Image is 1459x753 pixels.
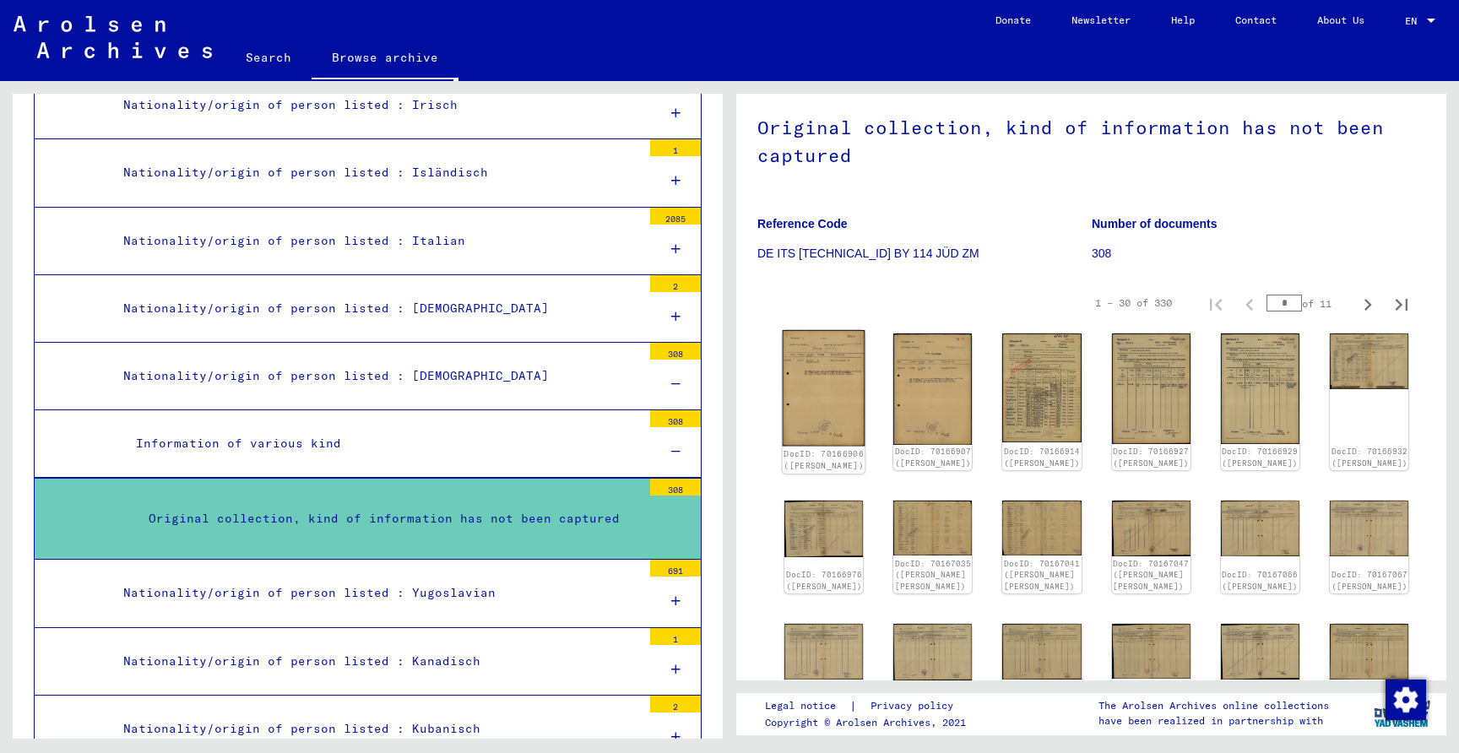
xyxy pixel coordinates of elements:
img: 001.jpg [1221,333,1299,444]
a: Search [225,37,312,78]
a: DocID: 70166906 ([PERSON_NAME]) [784,449,864,471]
div: Nationality/origin of person listed : Italian [111,225,642,257]
img: 001.jpg [893,501,972,556]
p: Copyright © Arolsen Archives, 2021 [765,715,974,730]
img: 001.jpg [893,624,972,680]
a: DocID: 70166932 ([PERSON_NAME]) [1332,447,1407,468]
img: 001.jpg [784,624,863,680]
div: of 11 [1266,295,1351,311]
a: Legal notice [765,697,849,715]
div: Original collection, kind of information has not been captured [136,502,642,535]
img: Change consent [1386,680,1426,720]
a: DocID: 70167047 ([PERSON_NAME] [PERSON_NAME]) [1113,559,1189,591]
div: Nationality/origin of person listed : [DEMOGRAPHIC_DATA] [111,292,642,325]
div: 308 [650,343,701,360]
div: Nationality/origin of person listed : [DEMOGRAPHIC_DATA] [111,360,642,393]
button: First page [1199,286,1233,320]
div: Nationality/origin of person listed : Irisch [111,89,642,122]
img: 001.jpg [1221,624,1299,680]
div: Information of various kind [123,427,642,460]
p: The Arolsen Archives online collections [1098,698,1329,713]
img: Arolsen_neg.svg [14,16,212,58]
a: DocID: 70167066 ([PERSON_NAME]) [1222,570,1298,591]
img: 001.jpg [1112,333,1191,443]
p: 308 [1092,245,1425,263]
img: 001.jpg [1330,501,1408,556]
a: DocID: 70166927 ([PERSON_NAME]) [1113,447,1189,468]
button: Last page [1385,286,1418,320]
b: Reference Code [757,217,848,230]
span: EN [1405,15,1424,27]
img: yv_logo.png [1370,692,1434,734]
img: 001.jpg [893,333,972,444]
p: have been realized in partnership with [1098,713,1329,729]
div: | [765,697,974,715]
img: 001.jpg [1112,501,1191,556]
button: Previous page [1233,286,1266,320]
img: 001.jpg [1330,333,1408,389]
img: 001.jpg [783,330,865,447]
div: 308 [650,410,701,427]
div: Nationality/origin of person listed : Isländisch [111,156,642,189]
a: DocID: 70167035 ([PERSON_NAME] [PERSON_NAME]) [895,559,971,591]
div: 1 [650,139,701,156]
div: 691 [650,560,701,577]
img: 001.jpg [1330,624,1408,680]
div: Nationality/origin of person listed : Kubanisch [111,712,642,745]
a: Privacy policy [857,697,974,715]
div: Nationality/origin of person listed : Yugoslavian [111,577,642,609]
div: 1 – 30 of 330 [1095,295,1172,311]
img: 001.jpg [1002,624,1081,680]
div: 2085 [650,208,701,225]
div: 308 [650,479,701,496]
img: 001.jpg [784,501,863,557]
img: 001.jpg [1002,333,1081,442]
img: 001.jpg [1221,501,1299,556]
b: Number of documents [1092,217,1218,230]
a: DocID: 70166907 ([PERSON_NAME]) [895,447,971,468]
button: Next page [1351,286,1385,320]
div: Nationality/origin of person listed : Kanadisch [111,645,642,678]
a: DocID: 70166914 ([PERSON_NAME]) [1004,447,1080,468]
h1: Original collection, kind of information has not been captured [757,89,1425,191]
a: Browse archive [312,37,458,81]
div: 1 [650,628,701,645]
a: DocID: 70167041 ([PERSON_NAME] [PERSON_NAME]) [1004,559,1080,591]
img: 001.jpg [1002,501,1081,555]
a: DocID: 70166976 ([PERSON_NAME]) [786,570,862,591]
img: 001.jpg [1112,624,1191,680]
p: DE ITS [TECHNICAL_ID] BY 114 JÜD ZM [757,245,1091,263]
div: 2 [650,696,701,712]
div: 2 [650,275,701,292]
a: DocID: 70166929 ([PERSON_NAME]) [1222,447,1298,468]
a: DocID: 70167067 ([PERSON_NAME]) [1332,570,1407,591]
